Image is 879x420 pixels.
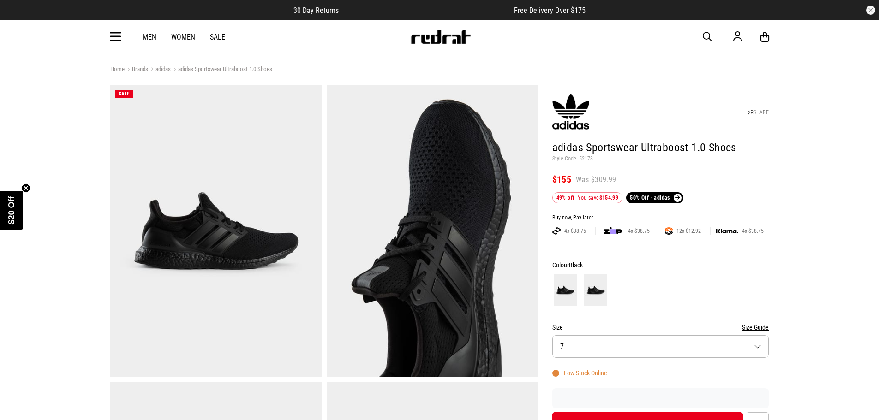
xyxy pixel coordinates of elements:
[742,322,769,333] button: Size Guide
[665,227,673,235] img: SPLITPAY
[561,227,590,235] span: 4x $38.75
[626,192,683,203] a: 50% Off - adidas
[171,65,272,74] a: adidas Sportswear Ultraboost 1.0 Shoes
[576,175,616,185] span: Was $309.99
[556,195,575,201] b: 49% off
[552,93,589,130] img: adidas
[125,65,148,74] a: Brands
[552,260,769,271] div: Colour
[552,141,769,155] h1: adidas Sportswear Ultraboost 1.0 Shoes
[514,6,586,15] span: Free Delivery Over $175
[569,261,583,269] span: Black
[748,109,769,116] a: SHARE
[21,183,30,193] button: Close teaser
[7,196,16,224] span: $20 Off
[716,229,738,234] img: KLARNA
[410,30,471,44] img: Redrat logo
[110,65,125,72] a: Home
[552,322,769,333] div: Size
[552,394,769,403] iframe: Customer reviews powered by Trustpilot
[110,85,322,377] img: Adidas Sportswear Ultraboost 1.0 Shoes in Black
[210,33,225,41] a: Sale
[119,91,129,97] span: SALE
[584,274,607,306] img: Core Black/Core Black/Beam Green
[599,195,619,201] b: $154.99
[171,33,195,41] a: Women
[738,227,767,235] span: 4x $38.75
[552,174,572,185] span: $155
[327,85,538,377] img: Adidas Sportswear Ultraboost 1.0 Shoes in Black
[148,65,171,74] a: adidas
[554,274,577,306] img: Black
[673,227,705,235] span: 12x $12.92
[552,155,769,163] p: Style Code: 52178
[604,226,622,236] img: zip
[552,214,769,222] div: Buy now, Pay later.
[552,369,607,377] div: Low Stock Online
[552,192,623,203] div: - You save
[552,227,561,235] img: AFTERPAY
[143,33,156,41] a: Men
[357,6,496,15] iframe: Customer reviews powered by Trustpilot
[293,6,339,15] span: 30 Day Returns
[552,335,769,358] button: 7
[624,227,653,235] span: 4x $38.75
[560,342,564,351] span: 7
